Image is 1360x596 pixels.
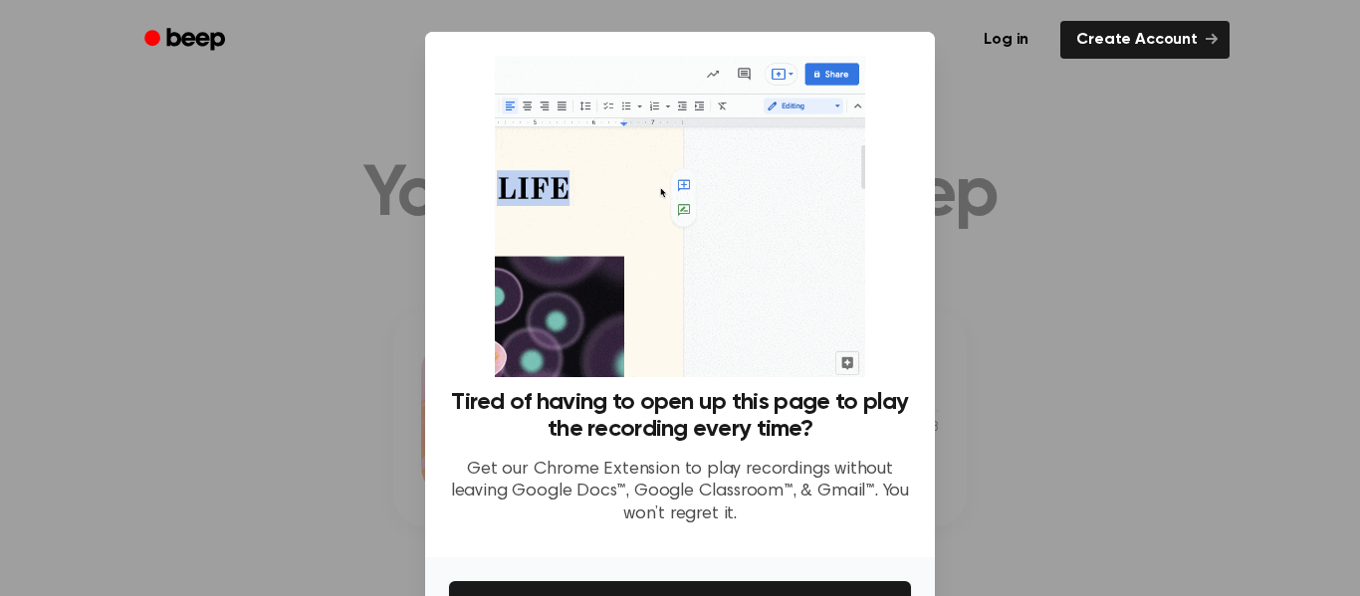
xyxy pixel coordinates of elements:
[495,56,864,377] img: Beep extension in action
[130,21,243,60] a: Beep
[1060,21,1230,59] a: Create Account
[449,389,911,443] h3: Tired of having to open up this page to play the recording every time?
[449,459,911,526] p: Get our Chrome Extension to play recordings without leaving Google Docs™, Google Classroom™, & Gm...
[964,17,1048,63] a: Log in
